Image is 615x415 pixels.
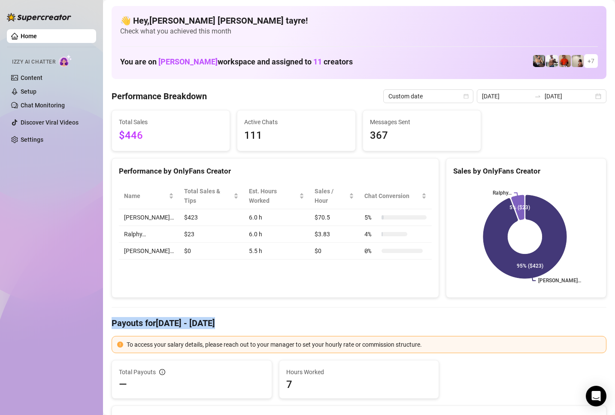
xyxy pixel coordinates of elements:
a: Home [21,33,37,40]
span: Sales / Hour [315,186,347,205]
text: [PERSON_NAME]… [539,278,582,284]
span: + 7 [588,56,594,66]
td: [PERSON_NAME]… [119,243,179,259]
div: Sales by OnlyFans Creator [453,165,599,177]
h4: 👋 Hey, [PERSON_NAME] [PERSON_NAME] tayre ! [120,15,598,27]
div: Est. Hours Worked [249,186,297,205]
span: 5 % [364,213,378,222]
span: Name [124,191,167,201]
a: Content [21,74,42,81]
div: Open Intercom Messenger [586,386,606,406]
td: 6.0 h [244,226,309,243]
input: Start date [482,92,531,101]
span: Custom date [388,90,468,103]
td: $0 [179,243,244,259]
th: Name [119,183,179,209]
td: $423 [179,209,244,226]
span: $446 [119,128,223,144]
span: Total Sales [119,117,223,127]
td: [PERSON_NAME]… [119,209,179,226]
span: Hours Worked [286,367,432,377]
img: Justin [559,55,571,67]
img: logo-BBDzfeDw.svg [7,13,71,21]
text: Ralphy… [493,190,512,196]
h4: Performance Breakdown [112,90,207,102]
span: 111 [244,128,348,144]
input: End date [545,92,594,101]
span: 4 % [364,229,378,239]
h4: Payouts for [DATE] - [DATE] [112,317,606,329]
span: 0 % [364,246,378,256]
td: $3.83 [309,226,359,243]
img: JUSTIN [546,55,558,67]
th: Chat Conversion [359,183,432,209]
img: George [533,55,545,67]
span: Total Sales & Tips [184,186,232,205]
th: Total Sales & Tips [179,183,244,209]
span: calendar [464,94,469,99]
span: swap-right [534,93,541,100]
td: $0 [309,243,359,259]
a: Settings [21,136,43,143]
td: $23 [179,226,244,243]
div: To access your salary details, please reach out to your manager to set your hourly rate or commis... [127,340,601,349]
h1: You are on workspace and assigned to creators [120,57,353,67]
span: to [534,93,541,100]
span: Izzy AI Chatter [12,58,55,66]
td: Ralphy… [119,226,179,243]
div: Performance by OnlyFans Creator [119,165,432,177]
span: info-circle [159,369,165,375]
span: 367 [370,128,474,144]
span: 11 [313,57,322,66]
a: Setup [21,88,36,95]
td: 6.0 h [244,209,309,226]
span: Messages Sent [370,117,474,127]
a: Chat Monitoring [21,102,65,109]
a: Discover Viral Videos [21,119,79,126]
span: — [119,378,127,391]
td: $70.5 [309,209,359,226]
td: 5.5 h [244,243,309,259]
span: Chat Conversion [364,191,420,201]
img: Ralphy [572,55,584,67]
span: exclamation-circle [117,342,123,348]
img: AI Chatter [59,55,72,67]
span: Check what you achieved this month [120,27,598,36]
span: Total Payouts [119,367,156,377]
span: 7 [286,378,432,391]
span: [PERSON_NAME] [158,57,218,66]
th: Sales / Hour [309,183,359,209]
span: Active Chats [244,117,348,127]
